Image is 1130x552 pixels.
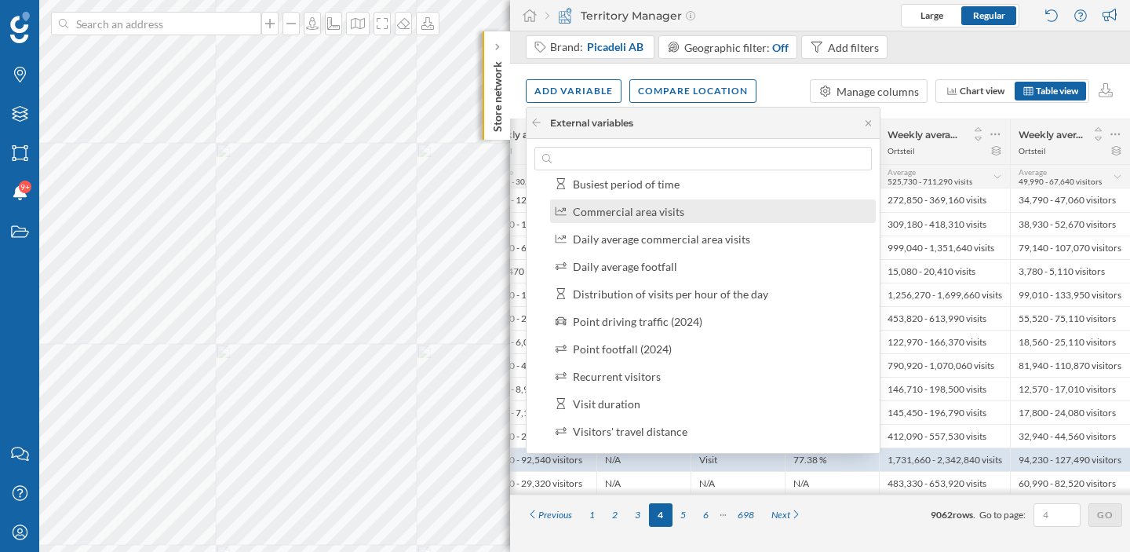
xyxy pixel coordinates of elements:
span: Support [33,11,89,25]
div: 1,256,270 - 1,699,660 visits [879,283,1010,306]
span: 9062 [931,509,953,521]
div: 55,520 - 75,110 visitors [1010,306,1130,330]
div: 68,400 - 92,540 visitors [476,448,596,471]
div: 790,920 - 1,070,060 visits [879,353,1010,377]
div: Daily average commercial area visits [573,232,750,246]
img: territory-manager.svg [557,8,573,24]
input: 4 [1038,507,1076,523]
div: 17,800 - 24,080 visitors [1010,400,1130,424]
div: Ortsteil [1019,145,1046,156]
span: 525,730 - 711,290 visits [888,177,972,186]
div: 21,670 - 29,320 visitors [476,471,596,495]
div: 453,820 - 613,990 visits [879,306,1010,330]
div: 99,010 - 133,950 visitors [1010,283,1130,306]
div: Visit [691,448,785,471]
div: Manage columns [837,83,919,100]
div: Visit duration [573,397,640,411]
div: Distribution of visits per hour of the day [573,287,768,301]
div: 38,930 - 52,670 visitors [1010,212,1130,236]
span: rows [953,509,973,521]
div: Point footfall (2024) [573,342,672,356]
div: N/A [596,471,691,495]
div: Visitors' travel distance [573,425,687,438]
div: 77.38 % [785,448,879,471]
div: 34,790 - 47,060 visitors [1010,188,1130,212]
div: 12,570 - 17,010 visitors [1010,377,1130,400]
div: 146,710 - 198,500 visits [879,377,1010,400]
div: Brand: [550,39,645,55]
div: Territory Manager [545,8,695,24]
div: Daily average footfall [573,260,677,273]
div: 1,731,660 - 2,342,840 visits [879,448,1010,471]
span: Average [888,167,916,177]
div: N/A [596,448,691,471]
div: N/A [691,471,785,495]
span: 49,990 - 67,640 visitors [1019,177,1102,186]
div: Off [772,39,789,56]
span: Large [920,9,943,21]
div: N/A [785,471,879,495]
span: Geographic filter: [684,41,770,54]
span: ​Picadeli AB​ [587,39,643,55]
div: Busiest period of time [573,177,680,191]
span: . [973,509,975,521]
div: 412,090 - 557,530 visits [879,424,1010,448]
div: 81,940 - 110,870 visitors [1010,353,1130,377]
span: Weekly average visits between [DATE] and [DATE] [888,129,963,141]
div: 999,040 - 1,351,640 visits [879,236,1010,259]
div: External variables [550,116,633,130]
div: Point driving traffic (2024) [573,315,702,328]
div: Commercial area visits [573,205,684,218]
span: Weekly average residents between [DATE] and [DATE] [1019,129,1083,141]
p: Store network [490,55,505,132]
div: 122,970 - 166,370 visits [879,330,1010,353]
div: Add filters [828,39,879,56]
div: 309,180 - 418,310 visits [879,212,1010,236]
div: 15,080 - 20,410 visits [879,259,1010,283]
span: Table view [1036,85,1078,97]
span: Go to page: [979,508,1026,522]
div: Recurrent visitors [573,370,661,383]
div: 18,560 - 25,110 visitors [1010,330,1130,353]
span: 9+ [20,179,30,195]
img: Geoblink Logo [10,12,30,43]
div: 145,450 - 196,790 visits [879,400,1010,424]
div: 32,940 - 44,560 visitors [1010,424,1130,448]
span: Average [1019,167,1047,177]
div: 94,230 - 127,490 visitors [1010,448,1130,471]
div: Visits [573,452,600,466]
div: 483,330 - 653,920 visits [879,471,1010,495]
span: Regular [973,9,1005,21]
div: 272,850 - 369,160 visits [879,188,1010,212]
div: Ortsteil [888,145,915,156]
div: 60,990 - 82,520 visitors [1010,471,1130,495]
span: Chart view [960,85,1004,97]
div: 3,780 - 5,110 visitors [1010,259,1130,283]
div: 79,140 - 107,070 visitors [1010,236,1130,259]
